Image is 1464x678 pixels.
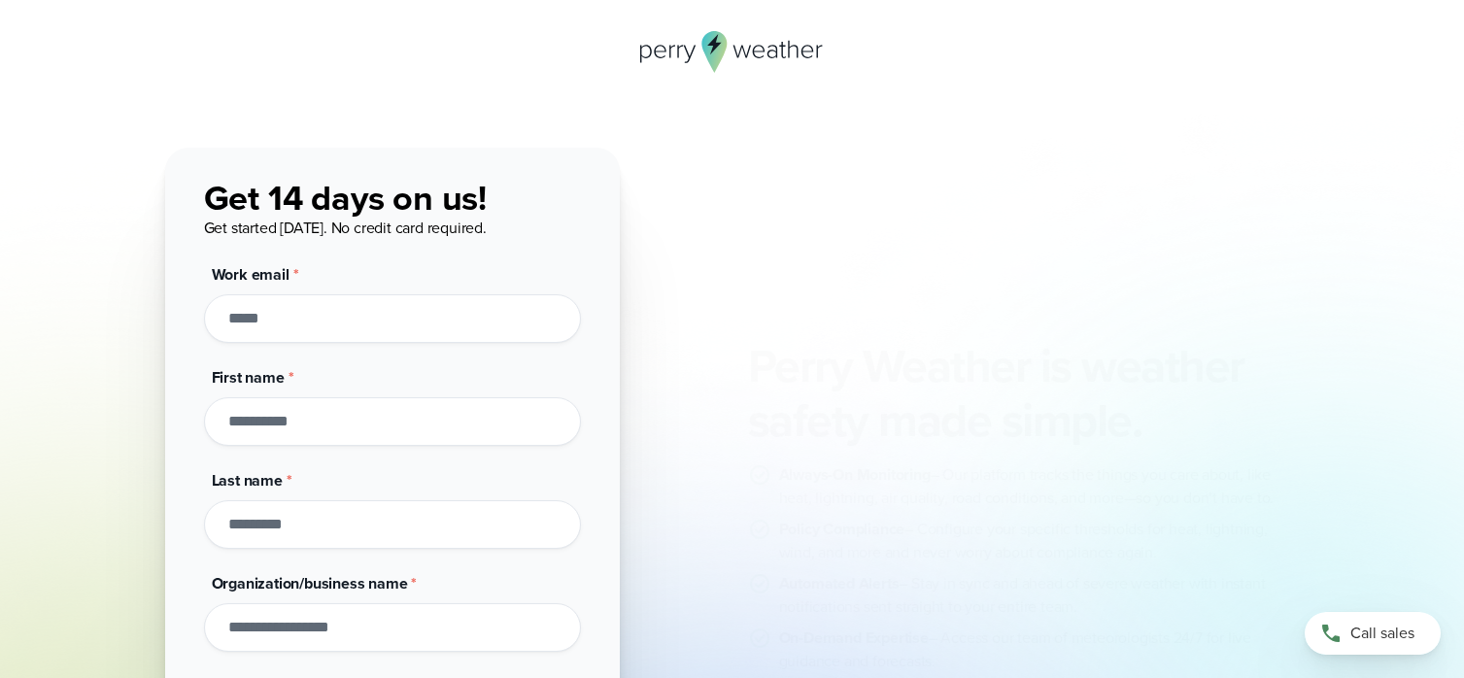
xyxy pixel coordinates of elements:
[212,366,285,389] span: First name
[212,469,283,492] span: Last name
[204,172,487,223] span: Get 14 days on us!
[212,572,408,594] span: Organization/business name
[212,263,289,286] span: Work email
[1350,622,1414,645] span: Call sales
[204,217,487,239] span: Get started [DATE]. No credit card required.
[1305,612,1441,655] a: Call sales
